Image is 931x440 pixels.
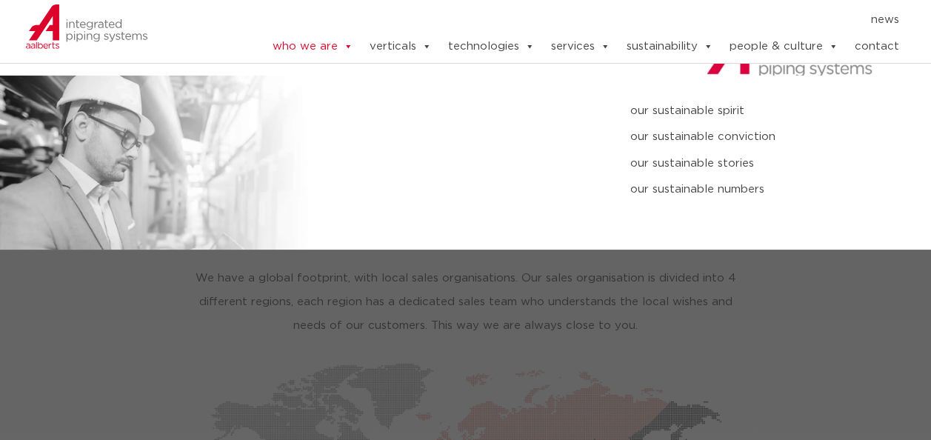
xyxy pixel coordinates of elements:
[626,32,713,61] a: sustainability
[630,180,815,199] a: our sustainable numbers
[854,32,898,61] a: contact
[630,101,815,121] a: our sustainable spirit
[630,154,815,173] a: our sustainable stories
[184,267,747,338] p: We have a global footprint, with local sales organisations. Our sales organisation is divided int...
[447,32,534,61] a: technologies
[870,8,898,32] a: news
[369,32,431,61] a: verticals
[227,8,899,32] nav: Menu
[630,127,815,147] a: our sustainable conviction
[272,32,353,61] a: who we are
[729,32,838,61] a: people & culture
[550,32,610,61] a: services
